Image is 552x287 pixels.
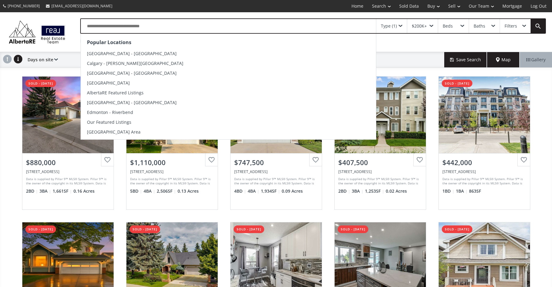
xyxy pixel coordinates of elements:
div: Days on site [24,52,58,67]
span: [GEOGRAPHIC_DATA] - [GEOGRAPHIC_DATA] [87,70,177,76]
span: 0.02 Acres [386,188,407,194]
span: AlbertaRE Featured Listings [87,90,144,96]
span: 1,934 SF [261,188,280,194]
div: Gallery [520,52,552,67]
a: sold - [DATE]$880,000[STREET_ADDRESS]Data is supplied by Pillar 9™ MLS® System. Pillar 9™ is the ... [16,70,120,216]
div: 211 Quarry Way SE #105, Calgary, AB T2C 5M6 [442,169,526,174]
div: Data is supplied by Pillar 9™ MLS® System. Pillar 9™ is the owner of the copyright in its MLS® Sy... [442,177,525,186]
span: 0.16 Acres [73,188,95,194]
span: Edmonton - Riverbend [87,109,133,115]
span: [EMAIL_ADDRESS][DOMAIN_NAME] [51,3,112,9]
div: Data is supplied by Pillar 9™ MLS® System. Pillar 9™ is the owner of the copyright in its MLS® Sy... [338,177,421,186]
span: 863 SF [469,188,481,194]
div: $407,500 [338,158,422,167]
div: Beds [443,24,453,28]
span: [GEOGRAPHIC_DATA] - [GEOGRAPHIC_DATA] [87,51,177,56]
a: sold - [DATE]$407,500[STREET_ADDRESS]Data is supplied by Pillar 9™ MLS® System. Pillar 9™ is the ... [328,70,432,216]
span: 1,253 SF [365,188,384,194]
a: sold - [DATE]$1,110,000[STREET_ADDRESS]Data is supplied by Pillar 9™ MLS® System. Pillar 9™ is th... [120,70,224,216]
span: [GEOGRAPHIC_DATA] - [GEOGRAPHIC_DATA] [87,100,177,105]
span: 3 BA [352,188,363,194]
img: Logo [6,19,68,45]
div: Map [487,52,520,67]
span: 1 BD [442,188,454,194]
div: Data is supplied by Pillar 9™ MLS® System. Pillar 9™ is the owner of the copyright in its MLS® Sy... [130,177,212,186]
div: $880,000 [26,158,110,167]
div: 156 Scenic Ridge Crescent NW, Calgary, AB T3L 1V7 [26,169,110,174]
span: 5 BD [130,188,142,194]
div: 61 Auburn Springs Close SE, Calgary, AB T3M1Y3 [234,169,318,174]
div: Data is supplied by Pillar 9™ MLS® System. Pillar 9™ is the owner of the copyright in its MLS® Sy... [234,177,317,186]
span: 0.13 Acres [178,188,199,194]
div: Filters [505,24,517,28]
span: Gallery [526,57,546,63]
strong: Popular Locations [87,39,131,46]
button: Save Search [444,52,487,67]
span: 2 BD [338,188,350,194]
div: $200K+ [412,24,427,28]
div: 222 Silverado Common SW, Calgary, AB T2X 0S5 [338,169,422,174]
span: Calgary - [PERSON_NAME][GEOGRAPHIC_DATA] [87,60,183,66]
div: Data is supplied by Pillar 9™ MLS® System. Pillar 9™ is the owner of the copyright in its MLS® Sy... [26,177,108,186]
div: 242 Discovery Ridge Bay SW, Calgary, AB T3H 5T7 [130,169,214,174]
div: Baths [474,24,485,28]
span: Our Featured Listings [87,119,131,125]
span: 1,661 SF [53,188,72,194]
span: 4 BA [248,188,259,194]
span: 2 BD [26,188,38,194]
span: 3 BA [39,188,51,194]
span: 0.09 Acres [282,188,303,194]
div: $1,110,000 [130,158,214,167]
span: Map [496,57,511,63]
div: City: [GEOGRAPHIC_DATA] [80,37,139,46]
span: 4 BA [144,188,155,194]
div: $747,500 [234,158,318,167]
span: 1 BA [456,188,468,194]
span: 4 BD [234,188,246,194]
div: Type (1) [381,24,397,28]
span: [PHONE_NUMBER] [8,3,40,9]
div: $442,000 [442,158,526,167]
span: 2,506 SF [157,188,176,194]
span: [GEOGRAPHIC_DATA] [87,80,130,86]
span: [GEOGRAPHIC_DATA] Area [87,129,141,135]
a: [EMAIL_ADDRESS][DOMAIN_NAME] [43,0,115,12]
a: sold - [DATE]$442,000[STREET_ADDRESS]Data is supplied by Pillar 9™ MLS® System. Pillar 9™ is the ... [432,70,536,216]
a: sold - [DATE]$747,500[STREET_ADDRESS]Data is supplied by Pillar 9™ MLS® System. Pillar 9™ is the ... [224,70,328,216]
